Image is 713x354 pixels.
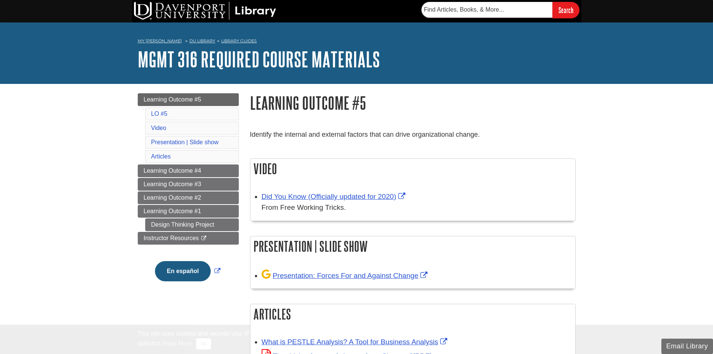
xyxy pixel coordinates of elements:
[138,205,239,218] a: Learning Outcome #1
[262,272,429,279] a: Link opens in new window
[151,125,167,131] a: Video
[155,261,211,281] button: En español
[138,93,239,294] div: Guide Page Menu
[250,93,576,112] h1: Learning Outcome #5
[661,339,713,354] button: Email Library
[221,38,257,43] a: Library Guides
[145,218,239,231] a: Design Thinking Project
[250,304,575,324] h2: Articles
[153,268,222,274] a: Link opens in new window
[250,159,575,179] h2: Video
[421,2,579,18] form: Searches DU Library's articles, books, and more
[262,202,572,213] div: From Free Working Tricks.
[138,36,576,48] nav: breadcrumb
[138,48,380,71] a: MGMT 316 Required Course Materials
[138,178,239,191] a: Learning Outcome #3
[134,2,276,20] img: DU Library
[250,236,575,256] h2: Presentation | Slide show
[189,38,215,43] a: DU Library
[151,153,171,160] a: Articles
[151,111,168,117] a: LO #5
[250,131,480,138] span: Identify the internal and external factors that can drive organizational change.
[144,167,201,174] span: Learning Outcome #4
[144,181,201,187] span: Learning Outcome #3
[196,338,211,350] button: Close
[151,139,219,145] a: Presentation | Slide show
[144,208,201,214] span: Learning Outcome #1
[144,96,201,103] span: Learning Outcome #5
[138,164,239,177] a: Learning Outcome #4
[162,340,192,347] a: Read More
[262,338,449,346] a: Link opens in new window
[262,193,407,200] a: Link opens in new window
[138,232,239,245] a: Instructor Resources
[138,329,576,350] div: This site uses cookies and records your IP address for usage statistics. Additionally, we use Goo...
[421,2,552,18] input: Find Articles, Books, & More...
[138,191,239,204] a: Learning Outcome #2
[144,194,201,201] span: Learning Outcome #2
[138,93,239,106] a: Learning Outcome #5
[201,236,207,241] i: This link opens in a new window
[552,2,579,18] input: Search
[138,38,182,44] a: My [PERSON_NAME]
[144,235,199,241] span: Instructor Resources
